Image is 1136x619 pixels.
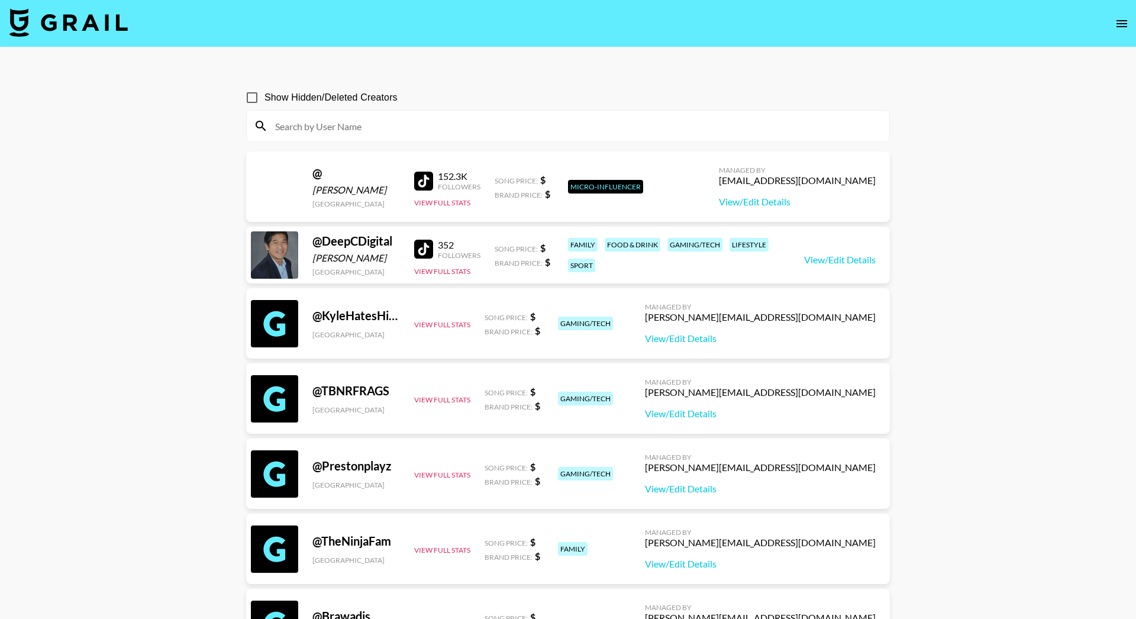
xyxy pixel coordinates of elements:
[804,254,876,266] a: View/Edit Details
[312,383,400,398] div: @ TBNRFRAGS
[9,8,128,37] img: Grail Talent
[438,251,480,260] div: Followers
[485,553,532,562] span: Brand Price:
[535,550,540,562] strong: $
[645,603,876,612] div: Managed By
[438,182,480,191] div: Followers
[558,317,613,330] div: gaming/tech
[414,267,470,276] button: View Full Stats
[312,459,400,473] div: @ Prestonplayz
[312,405,400,414] div: [GEOGRAPHIC_DATA]
[540,242,546,253] strong: $
[535,325,540,336] strong: $
[485,327,532,336] span: Brand Price:
[645,302,876,311] div: Managed By
[719,166,876,175] div: Managed By
[312,199,400,208] div: [GEOGRAPHIC_DATA]
[535,475,540,486] strong: $
[485,478,532,486] span: Brand Price:
[312,252,400,264] div: [PERSON_NAME]
[645,408,876,420] a: View/Edit Details
[438,170,480,182] div: 152.3K
[312,556,400,565] div: [GEOGRAPHIC_DATA]
[312,234,400,249] div: @ DeepCDigital
[667,238,722,252] div: gaming/tech
[312,330,400,339] div: [GEOGRAPHIC_DATA]
[312,534,400,549] div: @ TheNinjaFam
[438,239,480,251] div: 352
[495,244,538,253] span: Song Price:
[485,402,532,411] span: Brand Price:
[530,461,535,472] strong: $
[730,238,769,252] div: lifestyle
[719,196,876,208] a: View/Edit Details
[645,453,876,462] div: Managed By
[312,166,400,180] div: @
[312,308,400,323] div: @ KyleHatesHiking
[530,386,535,397] strong: $
[645,311,876,323] div: [PERSON_NAME][EMAIL_ADDRESS][DOMAIN_NAME]
[719,175,876,186] div: [EMAIL_ADDRESS][DOMAIN_NAME]
[645,462,876,473] div: [PERSON_NAME][EMAIL_ADDRESS][DOMAIN_NAME]
[485,539,528,547] span: Song Price:
[545,188,550,199] strong: $
[485,388,528,397] span: Song Price:
[414,395,470,404] button: View Full Stats
[312,184,400,196] div: [PERSON_NAME]
[485,463,528,472] span: Song Price:
[558,392,613,405] div: gaming/tech
[414,470,470,479] button: View Full Stats
[414,198,470,207] button: View Full Stats
[268,117,882,136] input: Search by User Name
[645,333,876,344] a: View/Edit Details
[312,267,400,276] div: [GEOGRAPHIC_DATA]
[530,311,535,322] strong: $
[414,320,470,329] button: View Full Stats
[645,378,876,386] div: Managed By
[535,400,540,411] strong: $
[540,174,546,185] strong: $
[645,483,876,495] a: View/Edit Details
[645,386,876,398] div: [PERSON_NAME][EMAIL_ADDRESS][DOMAIN_NAME]
[495,191,543,199] span: Brand Price:
[645,537,876,549] div: [PERSON_NAME][EMAIL_ADDRESS][DOMAIN_NAME]
[495,259,543,267] span: Brand Price:
[414,546,470,554] button: View Full Stats
[485,313,528,322] span: Song Price:
[495,176,538,185] span: Song Price:
[558,542,588,556] div: family
[545,256,550,267] strong: $
[568,180,643,194] div: Micro-Influencer
[568,238,598,252] div: family
[645,528,876,537] div: Managed By
[1110,12,1134,36] button: open drawer
[568,259,595,272] div: sport
[312,481,400,489] div: [GEOGRAPHIC_DATA]
[558,467,613,481] div: gaming/tech
[605,238,660,252] div: food & drink
[264,91,398,105] span: Show Hidden/Deleted Creators
[530,536,535,547] strong: $
[645,558,876,570] a: View/Edit Details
